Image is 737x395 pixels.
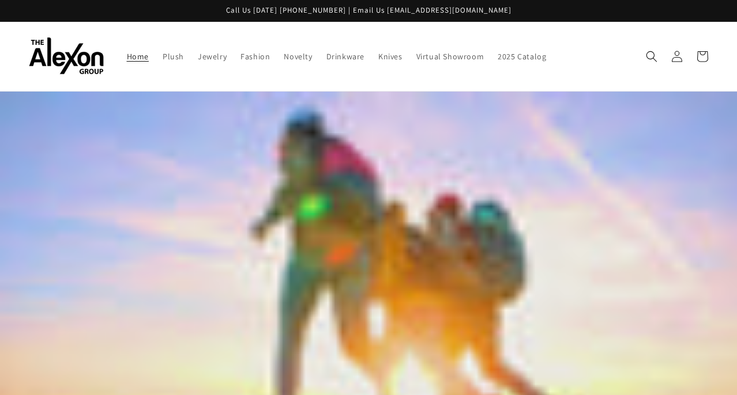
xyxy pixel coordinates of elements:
[416,51,484,62] span: Virtual Showroom
[277,44,319,69] a: Novelty
[284,51,312,62] span: Novelty
[127,51,149,62] span: Home
[120,44,156,69] a: Home
[371,44,409,69] a: Knives
[639,44,664,69] summary: Search
[409,44,491,69] a: Virtual Showroom
[319,44,371,69] a: Drinkware
[378,51,403,62] span: Knives
[234,44,277,69] a: Fashion
[163,51,184,62] span: Plush
[240,51,270,62] span: Fashion
[491,44,553,69] a: 2025 Catalog
[29,37,104,75] img: The Alexon Group
[191,44,234,69] a: Jewelry
[156,44,191,69] a: Plush
[198,51,227,62] span: Jewelry
[326,51,364,62] span: Drinkware
[498,51,546,62] span: 2025 Catalog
